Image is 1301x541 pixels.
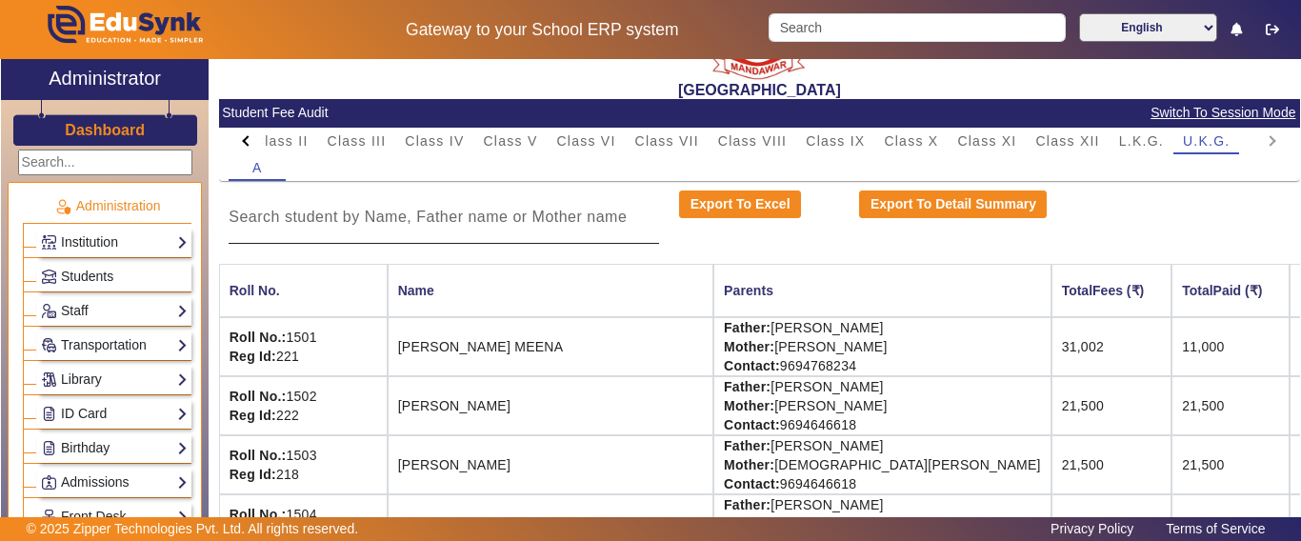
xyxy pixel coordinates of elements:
button: Export To Detail Summary [859,190,1047,219]
button: Export To Excel [679,190,801,219]
span: Class XII [1036,134,1100,148]
strong: Reg Id: [230,349,276,364]
div: TotalFees (₹) [1062,280,1145,301]
strong: Reg Id: [230,408,276,423]
a: Administrator [1,59,209,100]
span: A [252,161,263,174]
input: Search [769,13,1065,42]
mat-card-header: Student Fee Audit [219,99,1300,128]
span: Class V [483,134,537,148]
strong: Contact: [724,358,780,373]
td: 21,500 [1171,435,1290,494]
span: Class IX [806,134,865,148]
div: Name [398,280,703,301]
div: Name [398,280,434,301]
strong: Father: [724,497,771,512]
div: Roll No. [230,280,280,301]
td: 21,500 [1051,376,1172,435]
strong: Roll No.: [230,330,287,345]
span: Switch To Session Mode [1150,102,1296,124]
td: 21,500 [1171,376,1290,435]
td: [PERSON_NAME] MEENA [388,317,713,376]
strong: Mother: [724,339,774,354]
a: Privacy Policy [1041,516,1143,541]
strong: Mother: [724,457,774,472]
strong: Father: [724,438,771,453]
span: Class IV [405,134,464,148]
strong: Mother: [724,398,774,413]
td: [PERSON_NAME] [388,376,713,435]
span: Class III [328,134,387,148]
strong: Contact: [724,476,780,491]
h2: [GEOGRAPHIC_DATA] [219,81,1300,99]
h5: Gateway to your School ERP system [336,20,750,40]
div: TotalPaid (₹) [1182,280,1279,301]
strong: Reg Id: [230,467,276,482]
input: Search student by Name, Father name or Mother name [229,206,659,229]
div: Roll No. [230,280,377,301]
span: Class VIII [718,134,787,148]
strong: Roll No.: [230,389,287,404]
strong: Roll No.: [230,507,287,522]
td: [PERSON_NAME] [388,435,713,494]
strong: Roll No.: [230,448,287,463]
a: Students [41,266,188,288]
td: 1501 221 [219,317,388,376]
input: Search... [18,150,192,175]
p: © 2025 Zipper Technologies Pvt. Ltd. All rights reserved. [27,519,359,539]
a: Terms of Service [1156,516,1274,541]
p: Administration [23,196,191,216]
strong: Mother: [724,516,774,531]
span: Class VII [635,134,699,148]
div: TotalFees (₹) [1062,280,1162,301]
span: Class X [884,134,938,148]
div: TotalPaid (₹) [1182,280,1262,301]
strong: Contact: [724,417,780,432]
td: 1502 222 [219,376,388,435]
td: [PERSON_NAME] [PERSON_NAME] 9694646618 [713,376,1051,435]
strong: Father: [724,379,771,394]
span: U.K.G. [1183,134,1231,148]
strong: Father: [724,320,771,335]
td: 21,500 [1051,435,1172,494]
span: Class II [254,134,309,148]
h3: Dashboard [65,121,145,139]
img: Students.png [42,270,56,284]
td: 31,002 [1051,317,1172,376]
span: Class XI [957,134,1016,148]
span: Class VI [556,134,615,148]
td: [PERSON_NAME] [DEMOGRAPHIC_DATA][PERSON_NAME] 9694646618 [713,435,1051,494]
td: [PERSON_NAME] [PERSON_NAME] 9694768234 [713,317,1051,376]
th: Parents [713,264,1051,317]
td: 11,000 [1171,317,1290,376]
span: L.K.G. [1119,134,1164,148]
h2: Administrator [49,67,161,90]
a: Dashboard [64,120,146,140]
td: 1503 218 [219,435,388,494]
img: Administration.png [54,198,71,215]
span: Students [61,269,113,284]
